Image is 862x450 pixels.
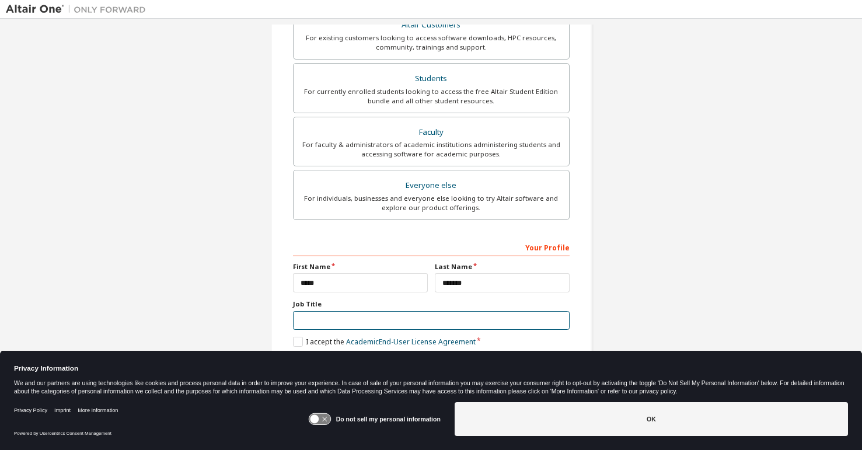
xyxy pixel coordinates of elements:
[6,4,152,15] img: Altair One
[301,124,562,141] div: Faculty
[435,262,570,271] label: Last Name
[301,33,562,52] div: For existing customers looking to access software downloads, HPC resources, community, trainings ...
[301,17,562,33] div: Altair Customers
[301,71,562,87] div: Students
[301,87,562,106] div: For currently enrolled students looking to access the free Altair Student Edition bundle and all ...
[301,177,562,194] div: Everyone else
[293,262,428,271] label: First Name
[301,140,562,159] div: For faculty & administrators of academic institutions administering students and accessing softwa...
[293,337,476,347] label: I accept the
[293,299,570,309] label: Job Title
[293,238,570,256] div: Your Profile
[346,337,476,347] a: Academic End-User License Agreement
[301,194,562,212] div: For individuals, businesses and everyone else looking to try Altair software and explore our prod...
